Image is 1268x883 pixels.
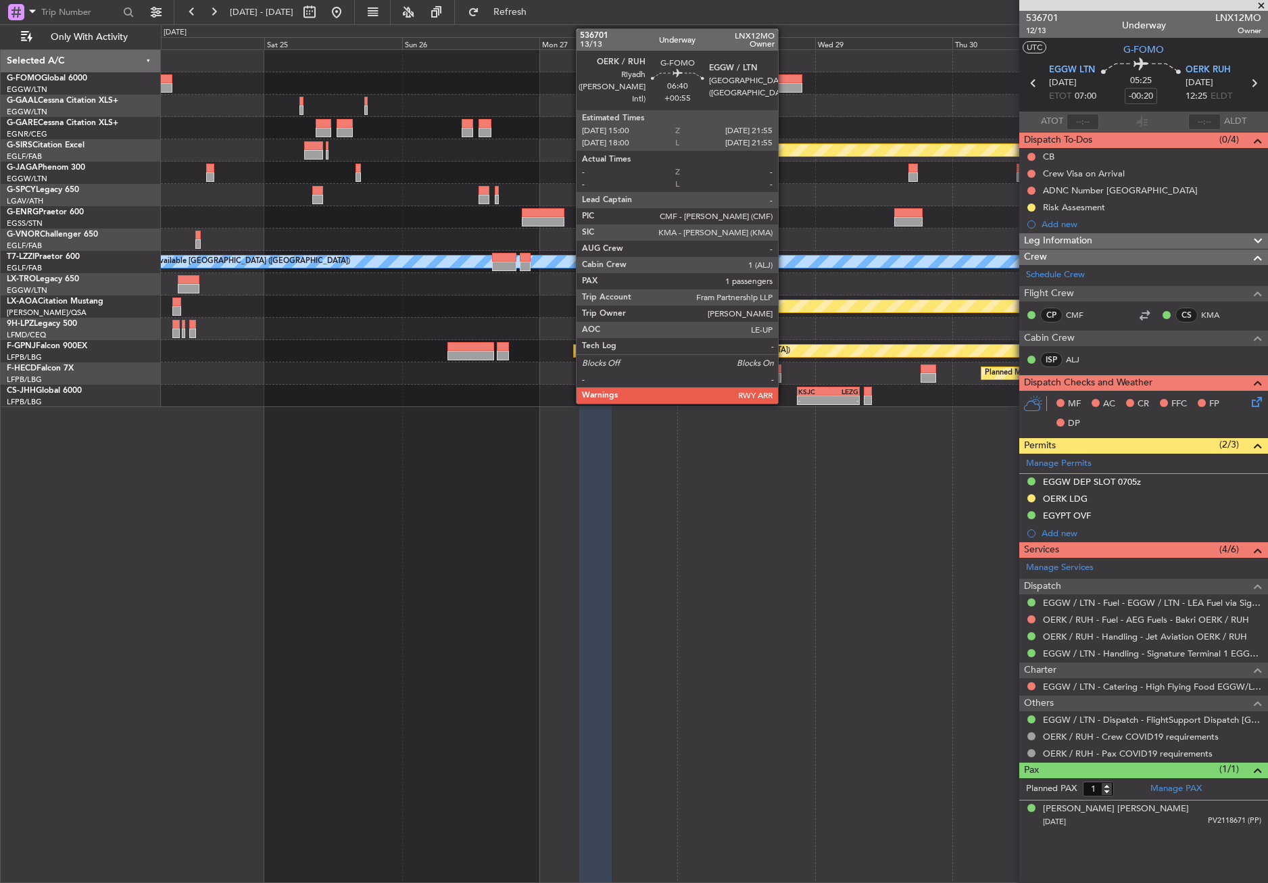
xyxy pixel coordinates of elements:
[7,97,38,105] span: G-GAAL
[1043,185,1198,196] div: ADNC Number [GEOGRAPHIC_DATA]
[7,85,47,95] a: EGGW/LTN
[1043,168,1125,179] div: Crew Visa on Arrival
[1043,631,1247,642] a: OERK / RUH - Handling - Jet Aviation OERK / RUH
[7,151,42,162] a: EGLF/FAB
[7,275,79,283] a: LX-TROLegacy 650
[815,37,953,49] div: Wed 29
[35,32,143,42] span: Only With Activity
[1123,43,1164,57] span: G-FOMO
[7,364,74,373] a: F-HECDFalcon 7X
[1024,249,1047,265] span: Crew
[7,263,42,273] a: EGLF/FAB
[7,107,47,117] a: EGGW/LTN
[1219,437,1239,452] span: (2/3)
[1043,510,1091,521] div: EGYPT OVF
[1024,663,1056,678] span: Charter
[7,308,87,318] a: [PERSON_NAME]/QSA
[1043,597,1261,608] a: EGGW / LTN - Fuel - EGGW / LTN - LEA Fuel via Signature in EGGW
[1024,696,1054,711] span: Others
[1219,762,1239,776] span: (1/1)
[1224,115,1246,128] span: ALDT
[1024,286,1074,302] span: Flight Crew
[482,7,539,17] span: Refresh
[1026,268,1085,282] a: Schedule Crew
[7,330,46,340] a: LFMD/CEQ
[7,275,36,283] span: LX-TRO
[7,297,38,306] span: LX-AOA
[7,352,42,362] a: LFPB/LBG
[1026,457,1092,471] a: Manage Permits
[798,387,828,396] div: KSJC
[1066,354,1096,366] a: ALJ
[577,341,790,361] div: Planned Maint [GEOGRAPHIC_DATA] ([GEOGRAPHIC_DATA])
[677,37,815,49] div: Tue 28
[1209,398,1219,411] span: FP
[7,141,84,149] a: G-SIRSCitation Excel
[539,37,677,49] div: Mon 27
[1103,398,1115,411] span: AC
[1042,527,1261,539] div: Add new
[1040,308,1063,323] div: CP
[1122,18,1166,32] div: Underway
[1023,41,1046,53] button: UTC
[7,285,47,295] a: EGGW/LTN
[7,375,42,385] a: LFPB/LBG
[1067,114,1099,130] input: --:--
[1024,579,1061,594] span: Dispatch
[1150,782,1202,796] a: Manage PAX
[7,74,87,82] a: G-FOMOGlobal 6000
[1042,218,1261,230] div: Add new
[1219,133,1239,147] span: (0/4)
[1219,542,1239,556] span: (4/6)
[952,37,1090,49] div: Thu 30
[1186,64,1231,77] span: OERK RUH
[1138,398,1149,411] span: CR
[7,186,79,194] a: G-SPCYLegacy 650
[1043,151,1054,162] div: CB
[1068,417,1080,431] span: DP
[985,363,1198,383] div: Planned Maint [GEOGRAPHIC_DATA] ([GEOGRAPHIC_DATA])
[1068,398,1081,411] span: MF
[7,231,98,239] a: G-VNORChallenger 650
[1043,748,1213,759] a: OERK / RUH - Pax COVID19 requirements
[1026,561,1094,575] a: Manage Services
[7,253,80,261] a: T7-LZZIPraetor 600
[402,37,540,49] div: Sun 26
[828,387,858,396] div: LEZG
[1043,681,1261,692] a: EGGW / LTN - Catering - High Flying Food EGGW/LTN
[7,97,118,105] a: G-GAALCessna Citation XLS+
[1041,115,1063,128] span: ATOT
[589,140,749,160] div: Planned Maint Oxford ([GEOGRAPHIC_DATA])
[1075,90,1096,103] span: 07:00
[7,297,103,306] a: LX-AOACitation Mustang
[7,208,84,216] a: G-ENRGPraetor 600
[7,320,34,328] span: 9H-LPZ
[1208,815,1261,827] span: PV2118671 (PP)
[41,2,119,22] input: Trip Number
[7,342,87,350] a: F-GPNJFalcon 900EX
[1024,542,1059,558] span: Services
[7,164,38,172] span: G-JAGA
[1024,375,1152,391] span: Dispatch Checks and Weather
[7,397,42,407] a: LFPB/LBG
[1026,25,1058,37] span: 12/13
[1215,25,1261,37] span: Owner
[1043,614,1249,625] a: OERK / RUH - Fuel - AEG Fuels - Bakri OERK / RUH
[1049,64,1095,77] span: EGGW LTN
[1186,90,1207,103] span: 12:25
[1024,133,1092,148] span: Dispatch To-Dos
[1043,476,1141,487] div: EGGW DEP SLOT 0705z
[1043,648,1261,659] a: EGGW / LTN - Handling - Signature Terminal 1 EGGW / LTN
[7,218,43,229] a: EGSS/STN
[7,208,39,216] span: G-ENRG
[1043,493,1088,504] div: OERK LDG
[7,241,42,251] a: EGLF/FAB
[1049,90,1071,103] span: ETOT
[1066,309,1096,321] a: CMF
[1171,398,1187,411] span: FFC
[1043,201,1105,213] div: Risk Assesment
[7,387,36,395] span: CS-JHH
[7,196,43,206] a: LGAV/ATH
[828,396,858,404] div: -
[7,141,32,149] span: G-SIRS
